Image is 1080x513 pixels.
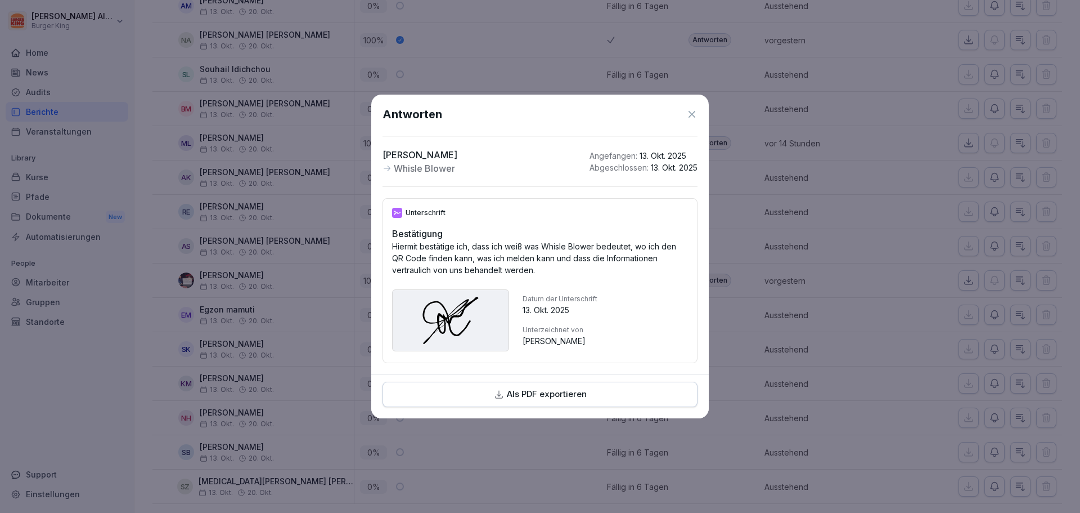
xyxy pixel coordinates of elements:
[589,162,697,173] p: Abgeschlossen :
[392,240,688,276] p: Hiermit bestätige ich, dass ich weiß was Whisle Blower bedeutet, wo ich den QR Code finden kann, ...
[382,148,457,162] p: [PERSON_NAME]
[382,382,697,407] button: Als PDF exportieren
[507,388,587,401] p: Als PDF exportieren
[523,325,597,335] p: Unterzeichnet von
[394,162,455,175] p: Whisle Blower
[392,227,688,240] h2: Bestätigung
[523,304,597,316] p: 13. Okt. 2025
[640,151,686,160] span: 13. Okt. 2025
[406,208,445,218] p: Unterschrift
[397,295,504,346] img: hmblkfvmxnzewwkyc2ywsf56.svg
[382,106,442,123] h1: Antworten
[651,163,697,172] span: 13. Okt. 2025
[523,294,597,304] p: Datum der Unterschrift
[589,150,697,162] p: Angefangen :
[523,335,597,347] p: [PERSON_NAME]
